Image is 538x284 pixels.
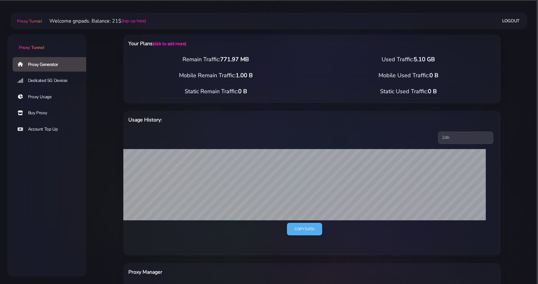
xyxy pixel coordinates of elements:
a: Proxy Tunnel [16,16,42,26]
a: (click to add more) [153,41,186,47]
a: Buy Proxy [13,106,91,120]
a: Proxy Generator [13,57,91,72]
span: 771.97 MB [221,56,249,63]
a: Dedicated 5G Devices [13,73,91,88]
div: Mobile Remain Traffic: [120,71,312,80]
div: Static Remain Traffic: [120,87,312,96]
div: Static Used Traffic: [312,87,505,96]
span: Proxy Tunnel [17,18,42,24]
h6: Your Plans [128,40,339,48]
h6: Proxy Manager [128,268,339,276]
div: Remain Traffic: [120,55,312,64]
span: 5.10 GB [414,56,435,63]
iframe: Webchat Widget [507,254,530,276]
a: Proxy Tunnel [8,34,86,51]
div: Mobile Used Traffic: [312,71,505,80]
span: 0 B [429,72,438,79]
h6: Usage History: [128,116,339,124]
span: 0 B [428,88,437,95]
span: 1.00 B [236,72,253,79]
a: (top-up here) [121,18,146,24]
li: Welcome gnpads. Balance: 21$ [42,17,146,25]
span: 0 B [238,88,247,95]
a: Logout [502,15,520,27]
a: Copy data [287,223,322,236]
div: Used Traffic: [312,55,505,64]
span: Proxy Tunnel [19,45,44,51]
a: Proxy Usage [13,90,91,104]
a: Account Top Up [13,122,91,137]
